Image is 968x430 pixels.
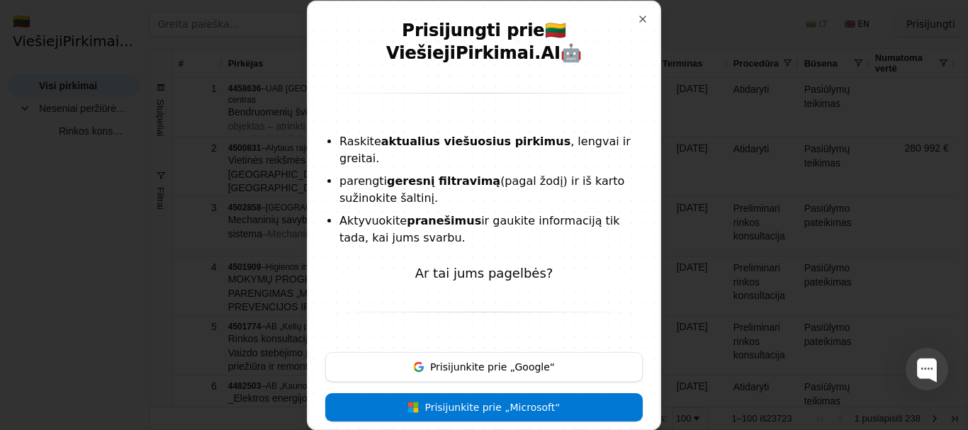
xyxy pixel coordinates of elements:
font: Raskite [339,134,381,147]
font: pranešimus [407,213,481,227]
font: geresnį filtravimą [387,174,500,187]
font: aktualius viešuosius pirkimus [381,134,570,147]
font: Prisijunkite prie „Google“ [430,361,555,372]
font: .AI [534,43,561,62]
font: Aktyvuokite [339,213,407,227]
font: ir gaukite informaciją tik tada, kai jums svarbu. [339,213,620,244]
font: , lengvai ir greitai. [339,134,631,164]
button: Prisijunkite prie „Google“ [325,351,643,381]
font: Ar tai jums pagelbės? [415,265,553,280]
font: Prisijungti prie [402,20,544,40]
button: Prisijunkite prie „Microsoft“ [325,392,643,421]
font: Prisijunkite prie „Microsoft“ [424,401,560,412]
font: 🤖 [561,43,582,62]
font: parengti [339,174,387,187]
